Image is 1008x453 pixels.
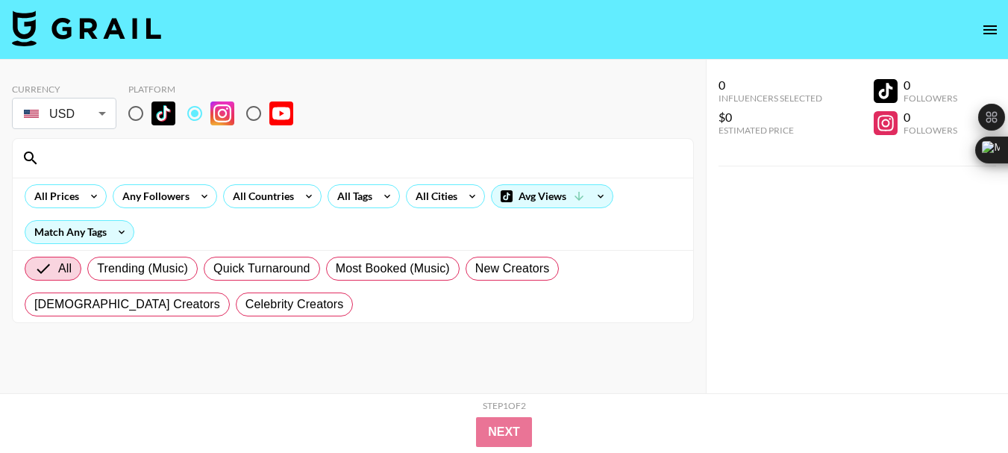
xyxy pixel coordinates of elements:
div: All Countries [224,185,297,207]
div: Platform [128,84,305,95]
span: New Creators [475,260,550,278]
div: Currency [12,84,116,95]
div: Any Followers [113,185,192,207]
button: open drawer [975,15,1005,45]
img: Instagram [210,101,234,125]
div: $0 [719,110,822,125]
img: Grail Talent [12,10,161,46]
img: YouTube [269,101,293,125]
span: Celebrity Creators [245,296,344,313]
span: Quick Turnaround [213,260,310,278]
div: Followers [904,125,957,136]
div: USD [15,101,113,127]
div: All Prices [25,185,82,207]
input: Search by User Name [40,146,684,170]
div: Match Any Tags [25,221,134,243]
div: 0 [904,110,957,125]
div: 0 [719,78,822,93]
span: [DEMOGRAPHIC_DATA] Creators [34,296,220,313]
span: All [58,260,72,278]
span: Most Booked (Music) [336,260,450,278]
button: Next [476,417,532,447]
div: Influencers Selected [719,93,822,104]
div: Followers [904,93,957,104]
div: All Tags [328,185,375,207]
div: 0 [904,78,957,93]
span: Trending (Music) [97,260,188,278]
div: Estimated Price [719,125,822,136]
div: All Cities [407,185,460,207]
div: Avg Views [492,185,613,207]
div: Step 1 of 2 [483,400,526,411]
img: TikTok [151,101,175,125]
